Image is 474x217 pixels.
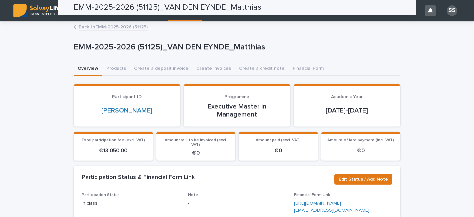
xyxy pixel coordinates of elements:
p: € 13,050.00 [78,148,149,154]
button: Create invoices [192,62,235,76]
span: Total participation fee (excl. VAT) [81,138,145,142]
span: Edit Status / Add Note [339,176,388,183]
span: Note [188,193,198,197]
button: Financial Form [289,62,328,76]
span: Academic Year [331,94,363,99]
img: ED0IkcNQHGZZMpCVrDht [13,4,96,17]
button: Edit Status / Add Note [334,174,392,185]
a: [PERSON_NAME] [101,106,152,115]
span: Amount still to be invoiced (excl. VAT) [165,138,227,147]
button: Create a credit note [235,62,289,76]
span: Amount of late payment (incl. VAT) [327,138,394,142]
button: Create a deposit invoice [130,62,192,76]
p: € 0 [160,150,232,156]
a: Back toEMM-2025-2026 (51125) [79,23,148,30]
span: Participation Status [82,193,120,197]
p: € 0 [243,148,314,154]
a: [URL][DOMAIN_NAME][EMAIL_ADDRESS][DOMAIN_NAME] [294,201,369,213]
h2: Participation Status & Financial Form Link [82,174,195,181]
p: € 0 [325,148,397,154]
p: In class [82,200,180,207]
button: Products [102,62,130,76]
p: [DATE]-[DATE] [302,106,392,115]
p: Executive Master in Management [192,102,282,119]
span: Participant ID [112,94,142,99]
span: Programme [224,94,249,99]
p: EMM-2025-2026 (51125)_VAN DEN EYNDE_Matthias [74,42,398,52]
p: - [188,200,286,207]
span: Amount paid (excl. VAT) [256,138,301,142]
span: Financial Form Link [294,193,330,197]
div: SS [447,5,457,16]
button: Overview [74,62,102,76]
